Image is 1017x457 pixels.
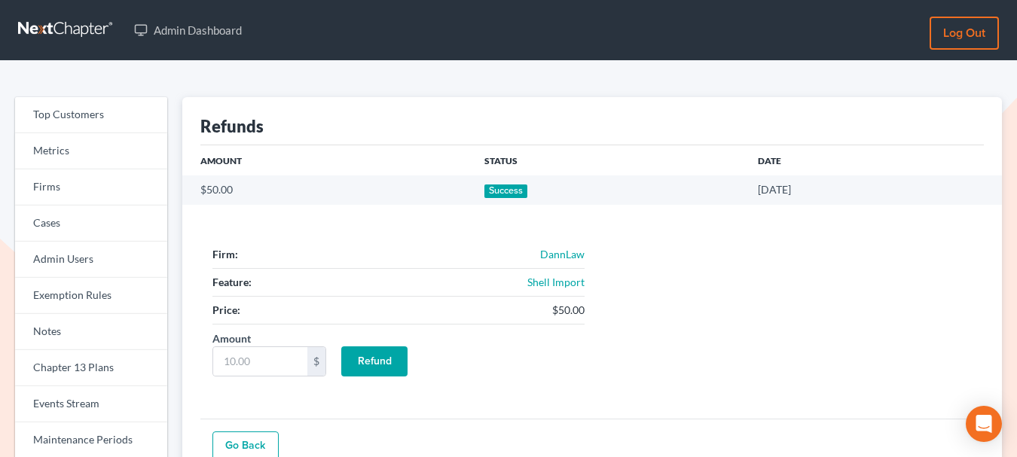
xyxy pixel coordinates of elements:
a: Admin Users [15,242,167,278]
a: Events Stream [15,386,167,422]
a: Cases [15,206,167,242]
div: Success [484,184,528,198]
a: DannLaw [540,248,585,260]
label: Amount [212,331,251,346]
a: Admin Dashboard [127,17,249,44]
a: Notes [15,314,167,350]
td: $50.00 [182,175,472,204]
a: Shell Import [527,276,585,288]
th: Date [746,145,1002,175]
td: [DATE] [746,175,1002,204]
a: Exemption Rules [15,278,167,314]
input: Refund [341,346,408,376]
strong: Price: [212,303,240,316]
strong: Firm: [212,248,238,260]
a: Metrics [15,133,167,169]
div: Refunds [200,115,264,137]
a: Log out [930,17,999,50]
div: $ [307,347,325,376]
input: 10.00 [213,347,307,376]
div: $50.00 [552,303,585,318]
a: Top Customers [15,97,167,133]
a: Chapter 13 Plans [15,350,167,386]
a: Firms [15,169,167,206]
strong: Feature: [212,276,252,288]
th: Status [472,145,746,175]
div: Open Intercom Messenger [966,406,1002,442]
th: Amount [182,145,472,175]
